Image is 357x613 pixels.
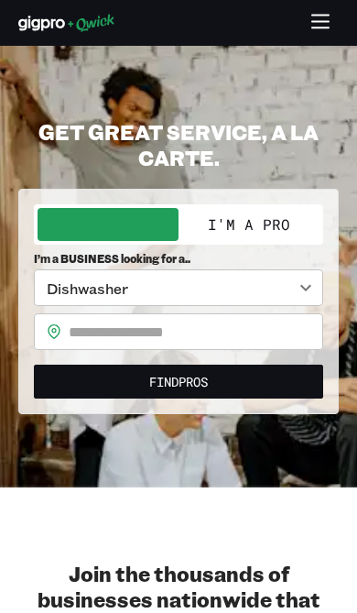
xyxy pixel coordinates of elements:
[18,119,339,170] h2: GET GREAT SERVICE, A LA CARTE.
[34,252,323,266] span: I’m a BUSINESS looking for a..
[34,269,323,306] div: Dishwasher
[178,208,319,241] button: I'm a Pro
[34,365,323,399] button: FindPros
[38,208,178,241] button: I'm a Business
